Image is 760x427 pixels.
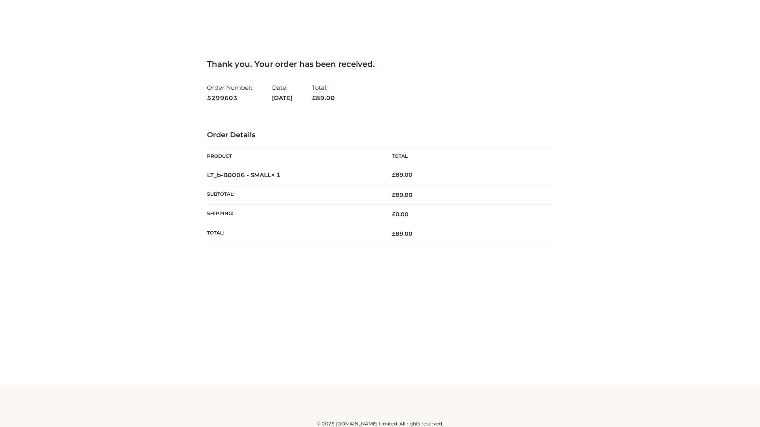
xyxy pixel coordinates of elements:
[207,93,252,103] strong: 5299603
[207,59,553,69] h3: Thank you. Your order has been received.
[207,81,252,105] li: Order Number:
[312,81,335,105] li: Total:
[207,224,380,244] th: Total:
[207,171,281,179] strong: LT_b-B0006 - SMALL
[392,191,412,198] span: 89.00
[272,93,292,103] strong: [DATE]
[392,191,395,198] span: £
[392,230,395,237] span: £
[380,147,553,165] th: Total
[312,94,316,102] span: £
[312,94,335,102] span: 89.00
[207,205,380,224] th: Shipping:
[207,131,553,140] h3: Order Details
[271,171,281,179] strong: × 1
[392,171,395,178] span: £
[392,171,412,178] bdi: 89.00
[392,211,395,218] span: £
[272,81,292,105] li: Date:
[207,147,380,165] th: Product
[392,230,412,237] span: 89.00
[207,185,380,204] th: Subtotal:
[392,211,408,218] bdi: 0.00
